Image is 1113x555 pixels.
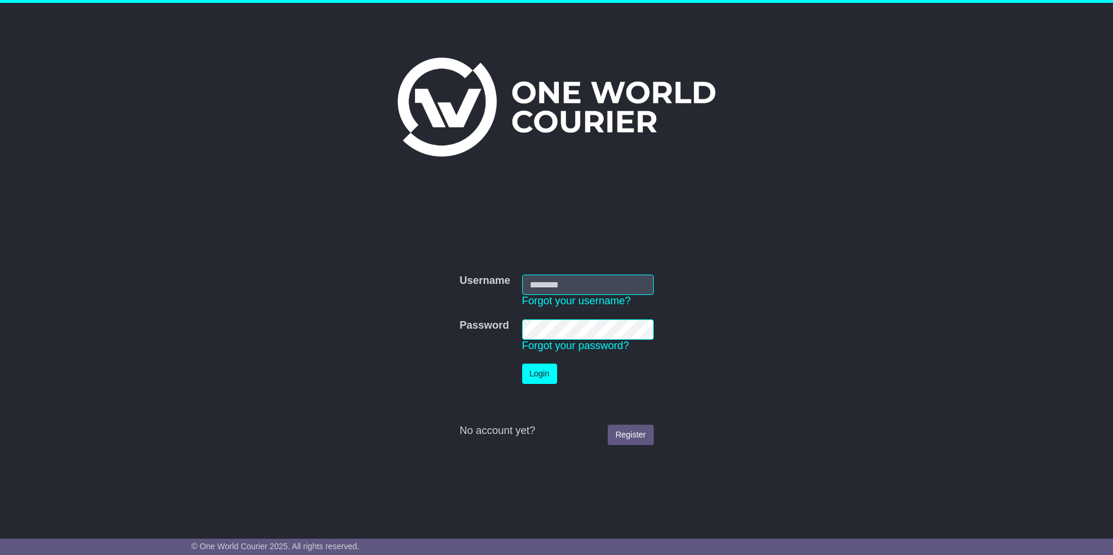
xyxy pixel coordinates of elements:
span: © One World Courier 2025. All rights reserved. [192,542,360,551]
div: No account yet? [459,425,653,437]
a: Forgot your username? [522,295,631,307]
img: One World [398,58,715,156]
a: Forgot your password? [522,340,629,351]
label: Username [459,275,510,287]
button: Login [522,364,557,384]
label: Password [459,319,509,332]
a: Register [608,425,653,445]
